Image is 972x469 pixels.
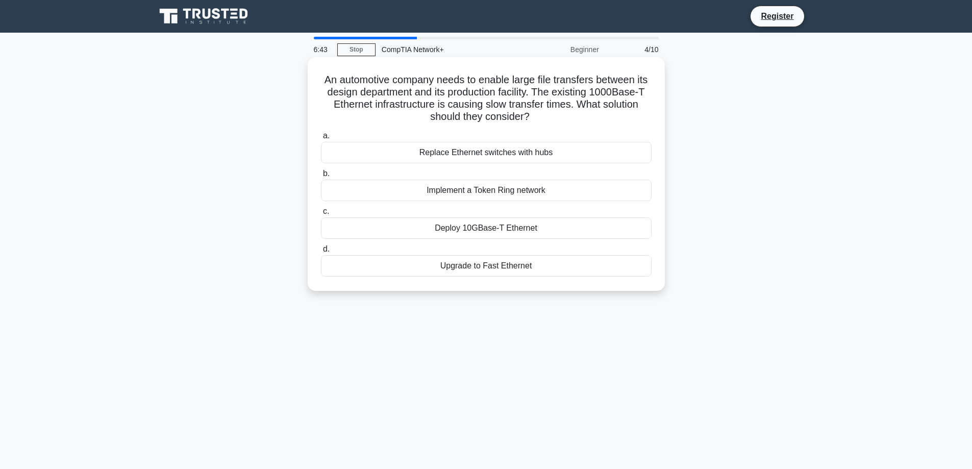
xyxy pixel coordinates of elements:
[308,39,337,60] div: 6:43
[321,142,652,163] div: Replace Ethernet switches with hubs
[323,207,329,215] span: c.
[323,244,330,253] span: d.
[323,169,330,178] span: b.
[321,180,652,201] div: Implement a Token Ring network
[605,39,665,60] div: 4/10
[516,39,605,60] div: Beginner
[376,39,516,60] div: CompTIA Network+
[755,10,800,22] a: Register
[321,255,652,277] div: Upgrade to Fast Ethernet
[323,131,330,140] span: a.
[337,43,376,56] a: Stop
[321,217,652,239] div: Deploy 10GBase-T Ethernet
[320,73,653,124] h5: An automotive company needs to enable large file transfers between its design department and its ...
